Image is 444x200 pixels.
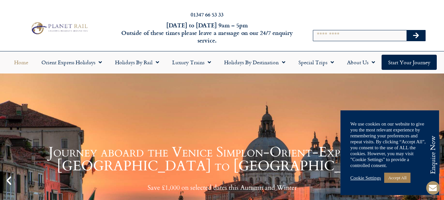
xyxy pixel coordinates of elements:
[340,55,382,70] a: About Us
[166,55,218,70] a: Luxury Trains
[407,30,426,41] button: Search
[384,173,410,183] a: Accept All
[350,121,429,168] div: We use cookies on our website to give you the most relevant experience by remembering your prefer...
[35,55,108,70] a: Orient Express Holidays
[108,55,166,70] a: Holidays by Rail
[16,145,428,173] h1: Journey aboard the Venice Simplon-Orient-Express from [GEOGRAPHIC_DATA] to [GEOGRAPHIC_DATA]
[350,175,381,181] a: Cookie Settings
[29,21,89,36] img: Planet Rail Train Holidays Logo
[3,175,14,186] div: Previous slide
[191,11,223,18] a: 01347 66 53 33
[218,55,292,70] a: Holidays by Destination
[382,55,437,70] a: Start your Journey
[120,21,294,44] h6: [DATE] to [DATE] 9am – 5pm Outside of these times please leave a message on our 24/7 enquiry serv...
[16,184,428,192] p: Save £1,000 on selected dates this Autumn and Winter
[292,55,340,70] a: Special Trips
[3,55,441,70] nav: Menu
[8,55,35,70] a: Home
